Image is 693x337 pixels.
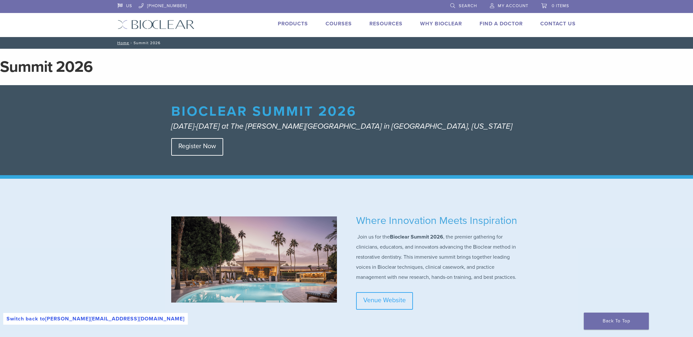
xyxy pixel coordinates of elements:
strong: Bioclear Summit 2026 [390,234,443,240]
a: Contact Us [540,20,576,27]
span: My Account [498,3,528,8]
img: TSR_LaBocaSunset_1700x880 [171,216,337,302]
span: Where Innovation Meets Inspiration [356,214,517,227]
a: Products [278,20,308,27]
em: [DATE]-[DATE] at The [PERSON_NAME][GEOGRAPHIC_DATA] in [GEOGRAPHIC_DATA], [US_STATE] [171,122,512,131]
span: Search [459,3,477,8]
a: Courses [326,20,352,27]
nav: Summit 2026 [113,37,581,49]
img: Bioclear [118,20,195,29]
a: Back To Top [584,313,649,330]
a: Why Bioclear [420,20,462,27]
a: Register Now [171,138,223,156]
a: Venue Website [356,292,413,310]
a: Switch back to[PERSON_NAME][EMAIL_ADDRESS][DOMAIN_NAME] [3,313,188,325]
a: Home [115,41,129,45]
span: 0 items [552,3,569,8]
span: / [129,41,134,45]
a: Resources [369,20,403,27]
span: Join us for the , the premier gathering for clinicians, educators, and innovators advancing the B... [356,234,516,280]
h1: Bioclear Summit 2026 [171,105,519,122]
a: Find A Doctor [480,20,523,27]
